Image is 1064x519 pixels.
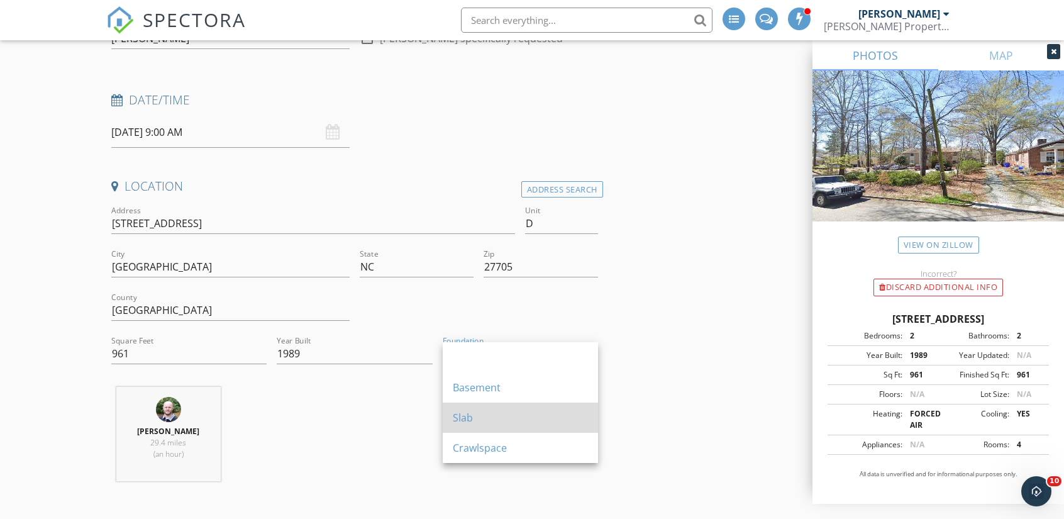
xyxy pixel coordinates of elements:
[831,330,902,342] div: Bedrooms:
[858,8,940,20] div: [PERSON_NAME]
[453,380,588,395] div: Basement
[902,350,938,361] div: 1989
[1017,350,1031,360] span: N/A
[831,369,902,381] div: Sq Ft:
[831,439,902,450] div: Appliances:
[831,350,902,361] div: Year Built:
[898,237,979,254] a: View on Zillow
[1017,389,1031,399] span: N/A
[824,20,950,33] div: Sheldahl Property Inspections
[1009,369,1045,381] div: 961
[828,311,1049,326] div: [STREET_ADDRESS]
[453,440,588,455] div: Crawlspace
[938,350,1009,361] div: Year Updated:
[873,279,1003,296] div: Discard Additional info
[812,269,1064,279] div: Incorrect?
[938,439,1009,450] div: Rooms:
[1009,408,1045,431] div: YES
[831,408,902,431] div: Heating:
[938,330,1009,342] div: Bathrooms:
[938,40,1064,70] a: MAP
[137,426,199,437] strong: [PERSON_NAME]
[453,410,588,425] div: Slab
[910,439,924,450] span: N/A
[828,470,1049,479] p: All data is unverified and for informational purposes only.
[111,178,598,194] h4: Location
[910,389,924,399] span: N/A
[106,6,134,34] img: The Best Home Inspection Software - Spectora
[1047,476,1061,486] span: 10
[380,32,563,45] label: [PERSON_NAME] specifically requested
[1009,330,1045,342] div: 2
[106,17,246,43] a: SPECTORA
[153,449,184,459] span: (an hour)
[1021,476,1051,506] iframe: Intercom live chat
[143,6,246,33] span: SPECTORA
[150,437,186,448] span: 29.4 miles
[902,369,938,381] div: 961
[156,397,181,422] img: levi.jpg
[902,408,938,431] div: FORCED AIR
[521,181,603,198] div: Address Search
[812,40,938,70] a: PHOTOS
[812,70,1064,252] img: streetview
[111,92,598,108] h4: Date/Time
[938,369,1009,381] div: Finished Sq Ft:
[111,117,350,148] input: Select date
[902,330,938,342] div: 2
[938,389,1009,400] div: Lot Size:
[461,8,712,33] input: Search everything...
[831,389,902,400] div: Floors:
[938,408,1009,431] div: Cooling:
[1009,439,1045,450] div: 4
